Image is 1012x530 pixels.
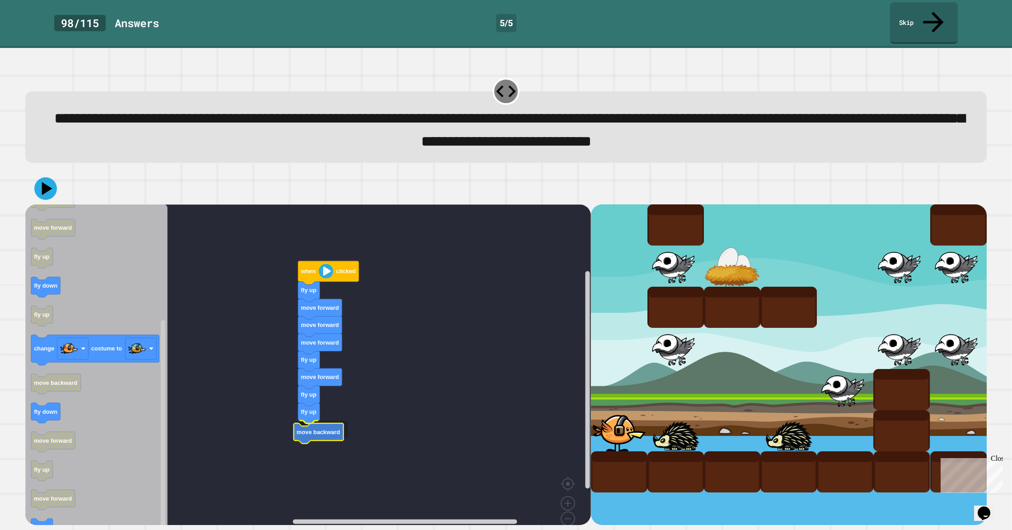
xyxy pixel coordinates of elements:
text: move forward [301,322,339,328]
text: clicked [336,268,356,274]
text: move forward [34,495,72,502]
div: Chat with us now!Close [4,4,62,57]
div: 98 / 115 [54,15,106,31]
text: fly up [301,356,316,363]
text: fly up [301,391,316,398]
text: move forward [34,224,72,231]
text: move backward [34,379,77,386]
text: change [34,345,54,352]
text: fly down [34,408,57,415]
text: move forward [301,304,339,311]
div: Answer s [115,15,159,31]
div: Blockly Workspace [25,204,591,525]
text: move forward [301,339,339,346]
text: move forward [301,374,339,380]
iframe: chat widget [974,494,1003,521]
text: fly up [34,253,49,260]
text: move forward [34,437,72,444]
iframe: chat widget [937,454,1003,493]
text: fly up [34,466,49,473]
text: fly down [34,282,57,289]
text: when [300,268,316,274]
div: 5 / 5 [496,14,516,32]
text: fly up [301,408,316,415]
text: costume to [91,345,122,352]
text: fly up [301,287,316,293]
a: Skip [890,2,958,44]
text: fly up [34,311,49,318]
